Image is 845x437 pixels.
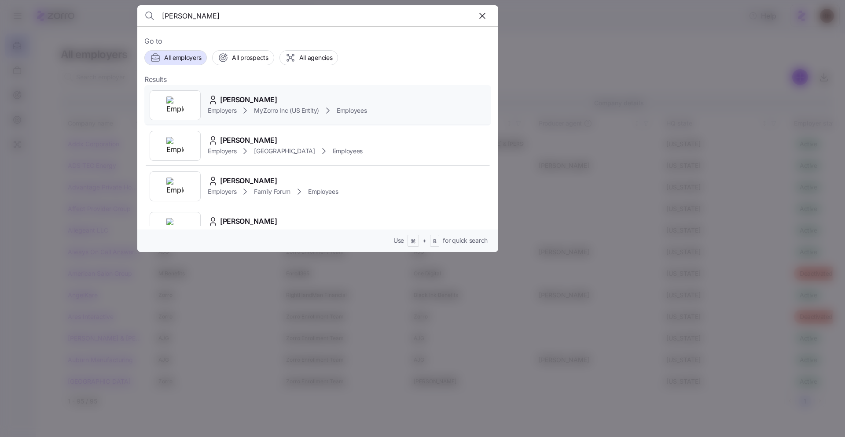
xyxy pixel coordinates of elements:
span: B [433,238,437,245]
img: Employer logo [166,178,184,195]
button: All employers [144,50,207,65]
span: Employees [337,106,367,115]
button: All prospects [212,50,274,65]
button: All agencies [279,50,338,65]
span: All agencies [299,53,333,62]
span: Use [393,236,404,245]
span: Family Forum [254,187,290,196]
span: for quick search [443,236,488,245]
span: Results [144,74,167,85]
span: [GEOGRAPHIC_DATA] [254,147,315,156]
span: [PERSON_NAME] [220,216,277,227]
span: [PERSON_NAME] [220,135,277,146]
span: MyZorro Inc (US Entity) [254,106,319,115]
img: Employer logo [166,218,184,236]
span: Employers [208,147,236,156]
span: Employees [333,147,363,156]
span: Employees [308,187,338,196]
img: Employer logo [166,96,184,114]
span: All prospects [232,53,268,62]
span: [PERSON_NAME] [220,175,277,186]
span: [PERSON_NAME] [220,94,277,105]
span: Employers [208,106,236,115]
span: All employers [164,53,201,62]
img: Employer logo [166,137,184,155]
span: + [422,236,426,245]
span: Employers [208,187,236,196]
span: ⌘ [411,238,416,245]
span: Go to [144,36,491,47]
